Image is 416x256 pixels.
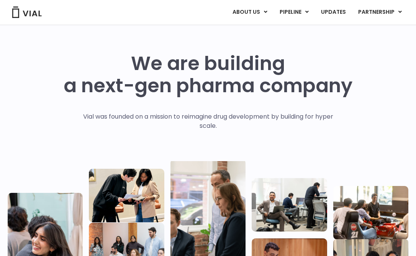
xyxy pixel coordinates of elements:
h1: We are building a next-gen pharma company [64,52,352,97]
a: UPDATES [315,6,352,19]
img: Three people working in an office [252,178,327,232]
a: ABOUT USMenu Toggle [226,6,273,19]
img: Vial Logo [11,7,42,18]
img: Two people looking at a paper talking. [89,169,164,222]
a: PARTNERSHIPMenu Toggle [352,6,408,19]
a: PIPELINEMenu Toggle [274,6,314,19]
p: Vial was founded on a mission to reimagine drug development by building for hyper scale. [75,112,341,130]
img: Group of people playing whirlyball [333,186,408,240]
